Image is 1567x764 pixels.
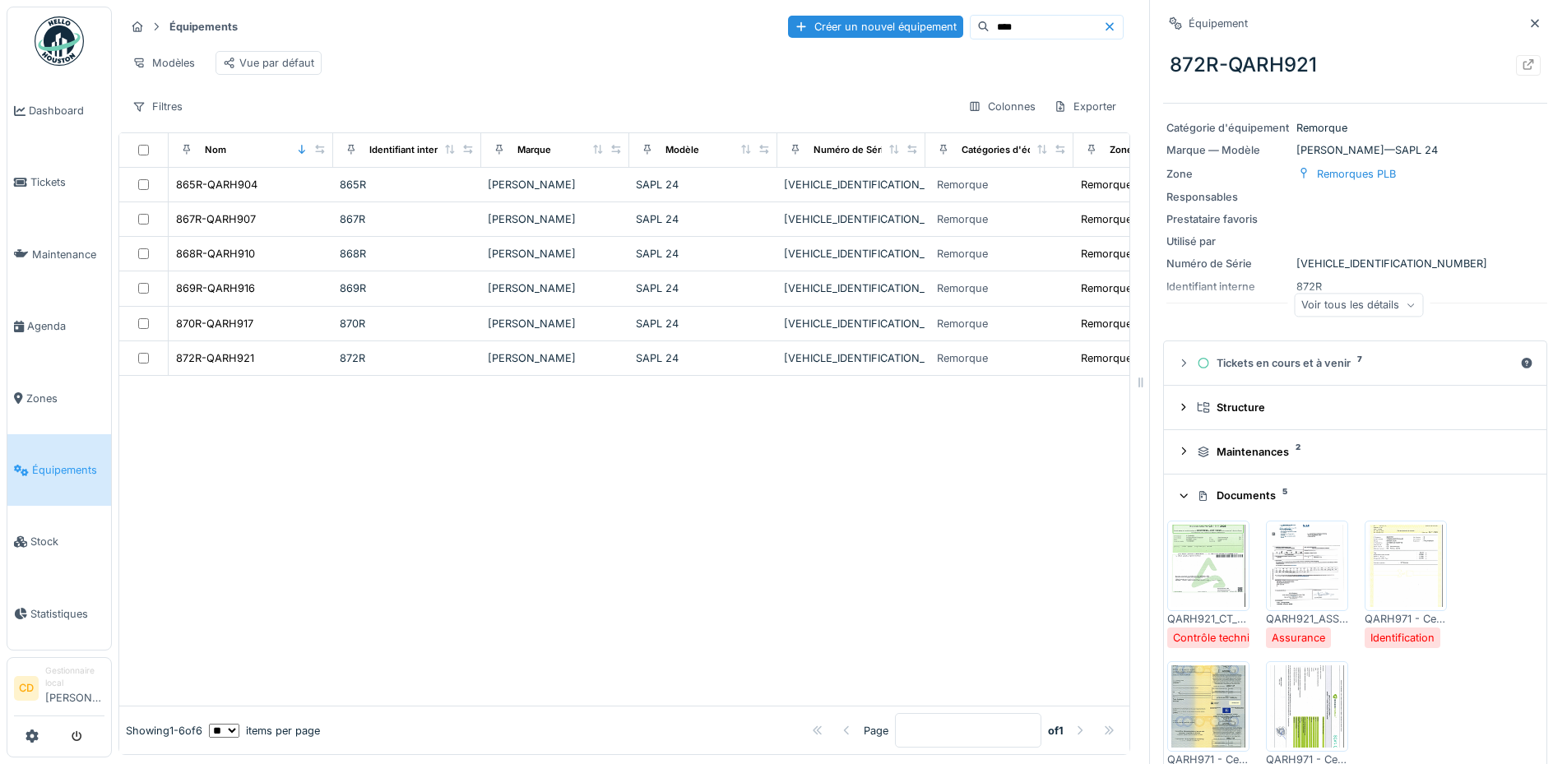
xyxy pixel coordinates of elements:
[7,363,111,434] a: Zones
[1189,16,1248,31] div: Équipement
[1166,211,1290,227] div: Prestataire favoris
[7,219,111,290] a: Maintenance
[1171,392,1540,423] summary: Structure
[340,177,475,192] div: 865R
[636,316,771,331] div: SAPL 24
[1266,611,1348,627] div: QARH921_ASSURANCE_[DATE].pdf
[665,143,699,157] div: Modèle
[205,143,226,157] div: Nom
[1166,166,1290,182] div: Zone
[1163,44,1547,86] div: 872R-QARH921
[369,143,449,157] div: Identifiant interne
[937,246,988,262] div: Remorque
[1171,437,1540,467] summary: Maintenances2
[488,246,623,262] div: [PERSON_NAME]
[1166,120,1290,136] div: Catégorie d'équipement
[340,211,475,227] div: 867R
[1081,280,1160,296] div: Remorques PLB
[1197,400,1527,415] div: Structure
[45,664,104,712] li: [PERSON_NAME]
[1270,665,1344,748] img: swvvr14epdq1nujnbgmihoiw7d7x
[784,280,919,296] div: [VEHICLE_IDENTIFICATION_NUMBER]
[7,434,111,506] a: Équipements
[488,177,623,192] div: [PERSON_NAME]
[7,75,111,146] a: Dashboard
[636,177,771,192] div: SAPL 24
[1166,256,1544,271] div: [VEHICLE_IDENTIFICATION_NUMBER]
[223,55,314,71] div: Vue par défaut
[1171,348,1540,378] summary: Tickets en cours et à venir7
[1046,95,1124,118] div: Exporter
[1166,142,1290,158] div: Marque — Modèle
[126,723,202,739] div: Showing 1 - 6 of 6
[26,391,104,406] span: Zones
[937,350,988,366] div: Remorque
[340,350,475,366] div: 872R
[636,350,771,366] div: SAPL 24
[1197,488,1527,503] div: Documents
[29,103,104,118] span: Dashboard
[30,174,104,190] span: Tickets
[32,462,104,478] span: Équipements
[1294,293,1423,317] div: Voir tous les détails
[488,350,623,366] div: [PERSON_NAME]
[30,534,104,549] span: Stock
[636,246,771,262] div: SAPL 24
[636,211,771,227] div: SAPL 24
[35,16,84,66] img: Badge_color-CXgf-gQk.svg
[488,316,623,331] div: [PERSON_NAME]
[636,280,771,296] div: SAPL 24
[176,177,257,192] div: 865R-QARH904
[962,143,1076,157] div: Catégories d'équipement
[1166,234,1290,249] div: Utilisé par
[7,290,111,362] a: Agenda
[1365,611,1447,627] div: QARH971 - Cetificat d'identification.pdf
[45,664,104,690] div: Gestionnaire local
[176,246,255,262] div: 868R-QARH910
[1171,481,1540,512] summary: Documents5
[937,177,988,192] div: Remorque
[14,664,104,716] a: CD Gestionnaire local[PERSON_NAME]
[14,676,39,701] li: CD
[27,318,104,334] span: Agenda
[1166,142,1544,158] div: [PERSON_NAME] — SAPL 24
[1081,246,1160,262] div: Remorques PLB
[340,280,475,296] div: 869R
[1272,630,1325,646] div: Assurance
[125,51,202,75] div: Modèles
[488,280,623,296] div: [PERSON_NAME]
[937,280,988,296] div: Remorque
[1317,166,1396,182] div: Remorques PLB
[7,506,111,577] a: Stock
[176,280,255,296] div: 869R-QARH916
[1166,256,1290,271] div: Numéro de Série
[125,95,190,118] div: Filtres
[1166,120,1544,136] div: Remorque
[32,247,104,262] span: Maintenance
[814,143,889,157] div: Numéro de Série
[1081,316,1160,331] div: Remorques PLB
[937,316,988,331] div: Remorque
[209,723,320,739] div: items per page
[340,246,475,262] div: 868R
[1166,279,1544,294] div: 872R
[1110,143,1133,157] div: Zone
[30,606,104,622] span: Statistiques
[961,95,1043,118] div: Colonnes
[1081,177,1160,192] div: Remorques PLB
[784,350,919,366] div: [VEHICLE_IDENTIFICATION_NUMBER]
[1171,665,1245,748] img: dnln2vcou7dlgjdstgmlbvbge1vh
[1167,611,1249,627] div: QARH921_CT_[DATE].pdf
[1197,355,1514,371] div: Tickets en cours et à venir
[7,578,111,650] a: Statistiques
[176,350,254,366] div: 872R-QARH921
[788,16,963,38] div: Créer un nouvel équipement
[1166,279,1290,294] div: Identifiant interne
[1048,723,1064,739] strong: of 1
[340,316,475,331] div: 870R
[176,211,256,227] div: 867R-QARH907
[1197,444,1527,460] div: Maintenances
[1081,350,1160,366] div: Remorques PLB
[784,211,919,227] div: [VEHICLE_IDENTIFICATION_NUMBER]
[784,177,919,192] div: [VEHICLE_IDENTIFICATION_NUMBER]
